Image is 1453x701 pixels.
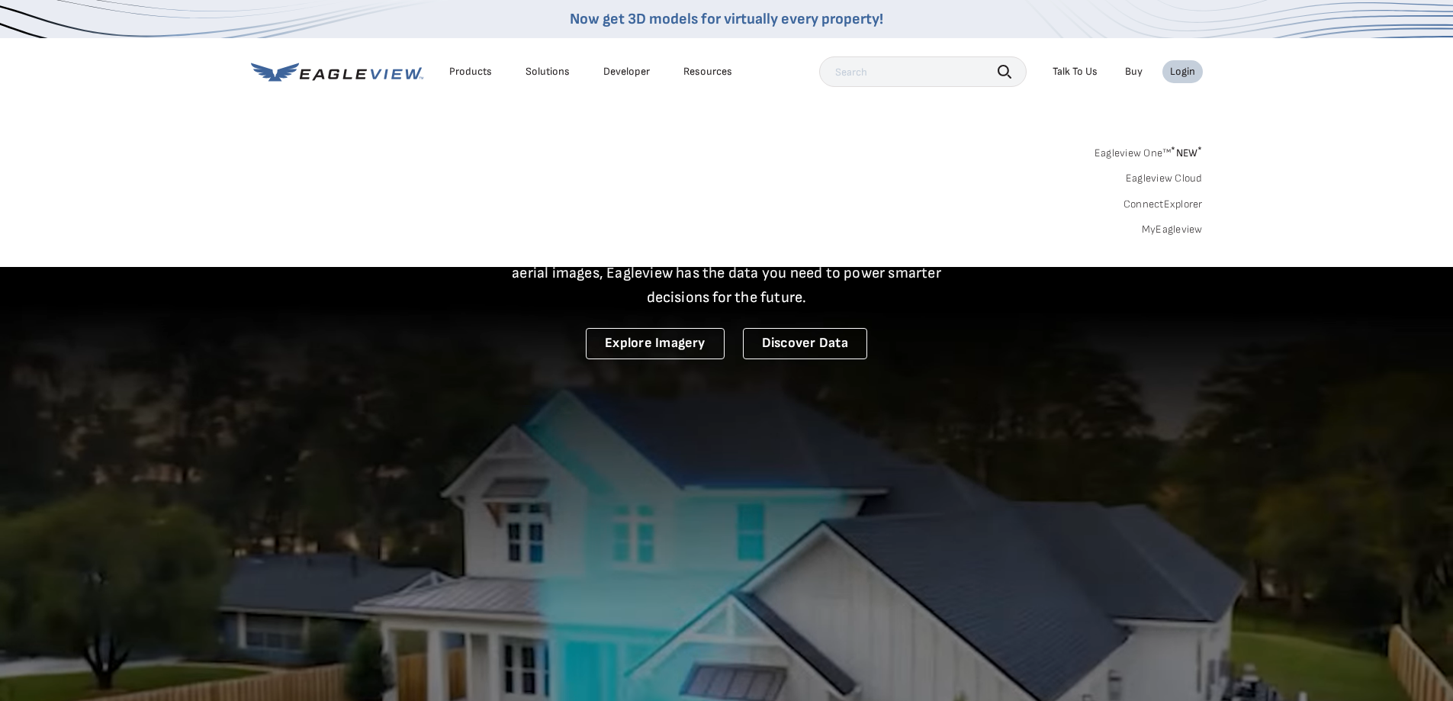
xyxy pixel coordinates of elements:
[570,10,883,28] a: Now get 3D models for virtually every property!
[1124,198,1203,211] a: ConnectExplorer
[819,56,1027,87] input: Search
[683,65,732,79] div: Resources
[1126,172,1203,185] a: Eagleview Cloud
[603,65,650,79] a: Developer
[493,236,960,310] p: A new era starts here. Built on more than 3.5 billion high-resolution aerial images, Eagleview ha...
[449,65,492,79] div: Products
[586,328,725,359] a: Explore Imagery
[1095,142,1203,159] a: Eagleview One™*NEW*
[526,65,570,79] div: Solutions
[1142,223,1203,236] a: MyEagleview
[1053,65,1098,79] div: Talk To Us
[1170,65,1195,79] div: Login
[1171,146,1202,159] span: NEW
[1125,65,1143,79] a: Buy
[743,328,867,359] a: Discover Data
